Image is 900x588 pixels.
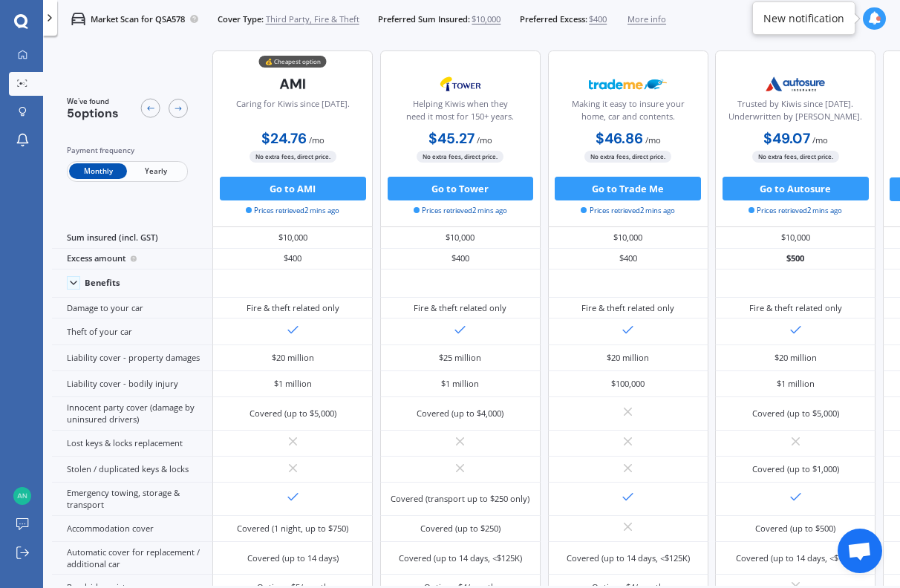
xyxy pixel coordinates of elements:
span: $10,000 [472,13,500,25]
span: Preferred Excess: [520,13,587,25]
div: Damage to your car [52,298,212,318]
div: Fire & theft related only [247,302,339,314]
div: $25 million [439,352,481,364]
span: / mo [309,134,325,146]
div: Covered (up to $5,000) [250,408,336,419]
div: Covered (up to $250) [420,523,500,535]
b: $24.76 [261,129,307,148]
div: Fire & theft related only [414,302,506,314]
div: Caring for Kiwis since [DATE]. [236,98,350,128]
button: Go to AMI [220,177,366,200]
div: Emergency towing, storage & transport [52,483,212,515]
span: $400 [589,13,607,25]
div: Payment frequency [67,145,188,157]
span: 5 options [67,105,119,121]
span: No extra fees, direct price. [752,151,839,162]
div: Making it easy to insure your home, car and contents. [558,98,697,128]
div: Fire & theft related only [749,302,842,314]
div: $400 [212,249,373,269]
span: Cover Type: [218,13,264,25]
div: $400 [380,249,541,269]
div: Trusted by Kiwis since [DATE]. Underwritten by [PERSON_NAME]. [725,98,865,128]
div: Sum insured (incl. GST) [52,227,212,248]
div: Innocent party cover (damage by uninsured drivers) [52,397,212,430]
div: Covered (up to $500) [755,523,835,535]
span: / mo [812,134,828,146]
div: Excess amount [52,249,212,269]
div: Automatic cover for replacement / additional car [52,542,212,575]
span: No extra fees, direct price. [250,151,336,162]
div: $100,000 [611,378,645,390]
span: Preferred Sum Insured: [378,13,470,25]
div: Covered (transport up to $250 only) [391,493,529,505]
div: $20 million [272,352,314,364]
img: Trademe.webp [589,69,668,99]
img: AMI-text-1.webp [254,69,333,99]
div: Covered (up to 14 days, <$75K) [736,552,855,564]
b: $46.86 [596,129,643,148]
div: $1 million [441,378,479,390]
div: Liability cover - bodily injury [52,371,212,397]
div: Benefits [85,278,120,288]
div: $500 [715,249,875,269]
span: Prices retrieved 2 mins ago [246,206,339,216]
div: Fire & theft related only [581,302,674,314]
span: We've found [67,97,119,107]
span: More info [627,13,666,25]
span: Yearly [127,163,185,179]
div: 💰 Cheapest option [259,56,327,68]
img: Tower.webp [421,69,500,99]
a: Open chat [838,529,882,573]
div: Stolen / duplicated keys & locks [52,457,212,483]
div: Accommodation cover [52,516,212,542]
div: $20 million [607,352,649,364]
div: Liability cover - property damages [52,345,212,371]
div: $1 million [777,378,815,390]
div: Covered (1 night, up to $750) [237,523,348,535]
img: a88fba342ca00e6b206d68a1f808e9ae [13,487,31,505]
button: Go to Autosure [723,177,869,200]
p: Market Scan for QSA578 [91,13,185,25]
span: Prices retrieved 2 mins ago [749,206,842,216]
div: Covered (up to $5,000) [752,408,839,419]
button: Go to Tower [388,177,534,200]
span: Prices retrieved 2 mins ago [414,206,507,216]
div: $10,000 [380,227,541,248]
div: Covered (up to 14 days) [247,552,339,564]
span: / mo [477,134,492,146]
div: Theft of your car [52,318,212,344]
div: Covered (up to 14 days, <$125K) [399,552,522,564]
div: $10,000 [548,227,708,248]
div: New notification [763,11,844,26]
span: Third Party, Fire & Theft [266,13,359,25]
span: No extra fees, direct price. [417,151,503,162]
div: Covered (up to $4,000) [417,408,503,419]
div: $10,000 [212,227,373,248]
b: $49.07 [763,129,810,148]
span: Monthly [69,163,127,179]
span: Prices retrieved 2 mins ago [581,206,674,216]
span: / mo [645,134,661,146]
span: No extra fees, direct price. [584,151,671,162]
div: Covered (up to $1,000) [752,463,839,475]
div: Covered (up to 14 days, <$125K) [567,552,690,564]
div: $400 [548,249,708,269]
div: Helping Kiwis when they need it most for 150+ years. [391,98,530,128]
button: Go to Trade Me [555,177,701,200]
img: car.f15378c7a67c060ca3f3.svg [71,12,85,26]
div: Lost keys & locks replacement [52,431,212,457]
div: $10,000 [715,227,875,248]
img: Autosure.webp [756,69,835,99]
b: $45.27 [428,129,475,148]
div: $1 million [274,378,312,390]
div: $20 million [775,352,817,364]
